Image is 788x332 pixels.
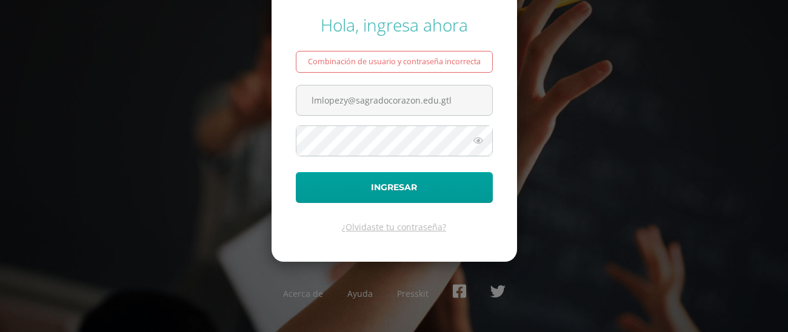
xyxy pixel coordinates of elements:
div: Hola, ingresa ahora [296,13,493,36]
div: Combinación de usuario y contraseña incorrecta [296,51,493,73]
a: Acerca de [283,288,323,299]
a: Ayuda [347,288,373,299]
button: Ingresar [296,172,493,203]
a: ¿Olvidaste tu contraseña? [342,221,446,233]
a: Presskit [397,288,429,299]
input: Correo electrónico o usuario [296,85,492,115]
